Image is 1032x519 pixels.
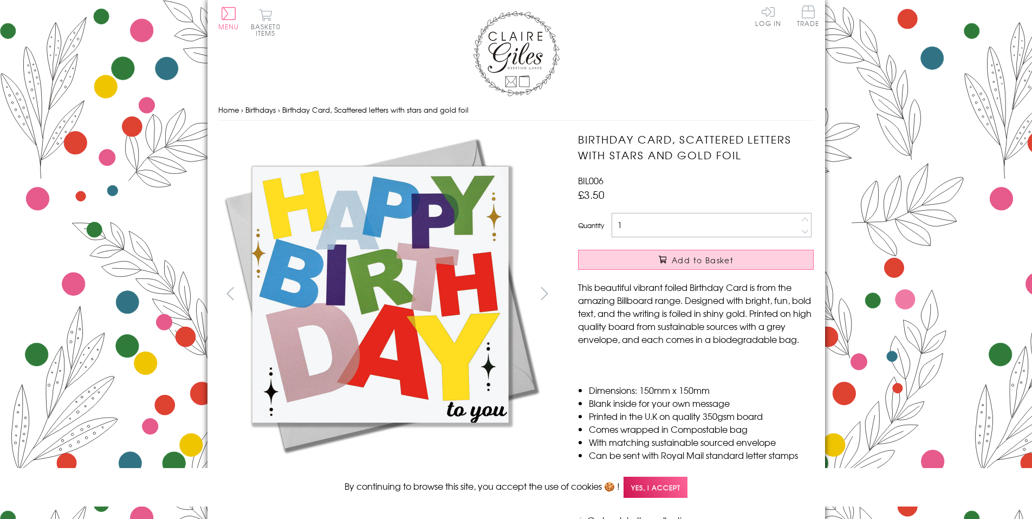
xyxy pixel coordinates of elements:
[473,11,560,96] img: Claire Giles Greetings Cards
[589,436,814,449] li: With matching sustainable sourced envelope
[218,99,814,121] nav: breadcrumbs
[578,281,814,346] p: This beautiful vibrant foiled Birthday Card is from the amazing Billboard range. Designed with br...
[282,105,469,115] span: Birthday Card, Scattered letters with stars and gold foil
[218,132,543,457] img: Birthday Card, Scattered letters with stars and gold foil
[589,384,814,397] li: Dimensions: 150mm x 150mm
[218,105,239,115] a: Home
[797,5,820,29] a: Trade
[251,9,281,36] button: Basket0 items
[578,187,605,202] span: £3.50
[589,397,814,410] li: Blank inside for your own message
[256,22,281,38] span: 0 items
[755,5,781,27] a: Log In
[218,7,239,30] button: Menu
[624,477,687,498] span: Yes, I accept
[578,174,603,187] span: BIL006
[245,105,276,115] a: Birthdays
[241,105,243,115] span: ›
[578,220,604,230] label: Quantity
[589,410,814,423] li: Printed in the U.K on quality 350gsm board
[218,22,239,31] span: Menu
[672,255,734,265] span: Add to Basket
[797,5,820,27] span: Trade
[589,449,814,462] li: Can be sent with Royal Mail standard letter stamps
[278,105,280,115] span: ›
[578,132,814,163] h1: Birthday Card, Scattered letters with stars and gold foil
[532,281,556,306] button: next
[589,423,814,436] li: Comes wrapped in Compostable bag
[218,281,243,306] button: prev
[578,250,814,270] button: Add to Basket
